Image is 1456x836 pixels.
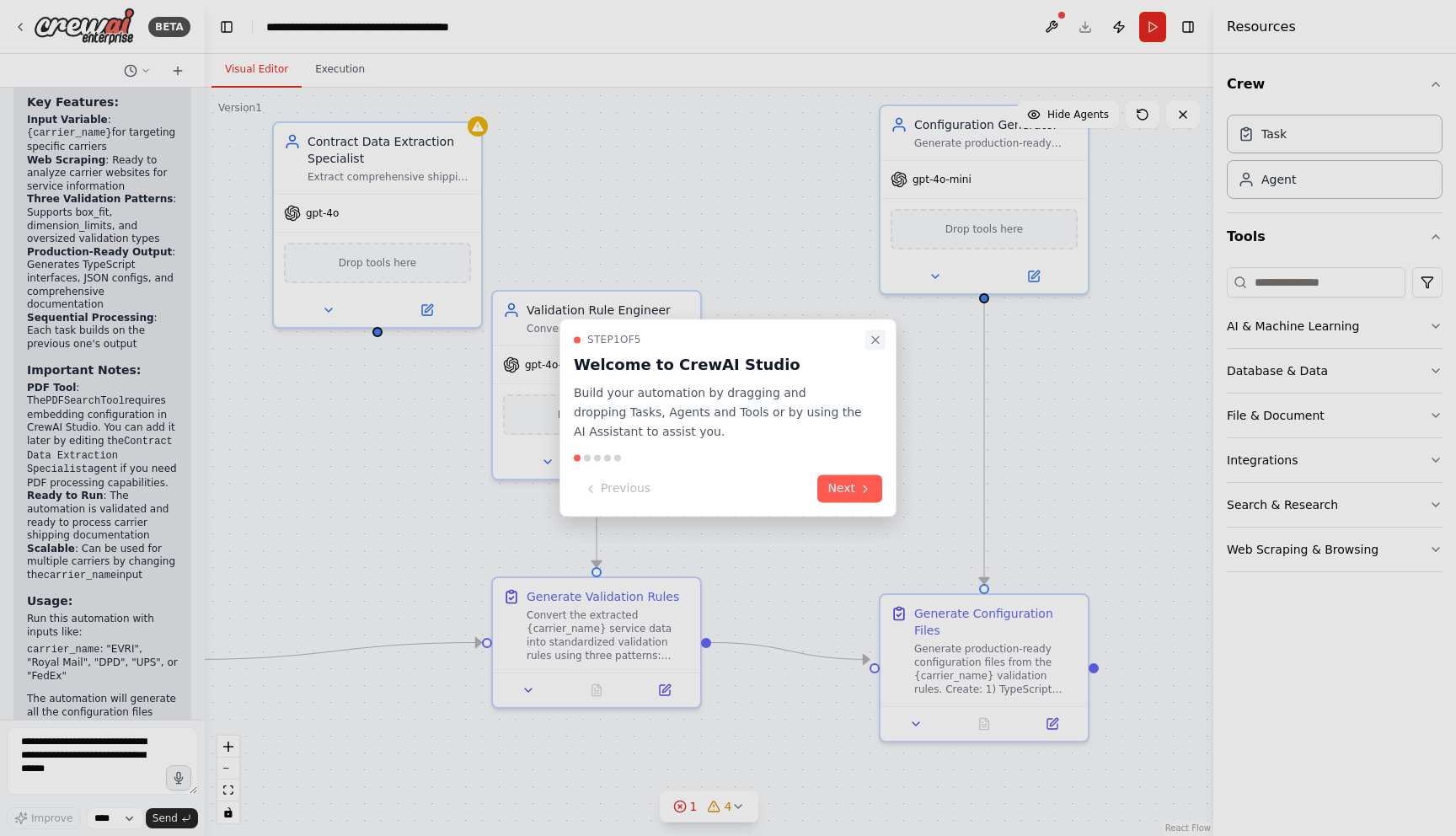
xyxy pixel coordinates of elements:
h3: Welcome to CrewAI Studio [574,353,862,377]
button: Next [817,475,882,503]
button: Close walkthrough [865,330,886,350]
span: Step 1 of 5 [587,333,641,346]
p: Build your automation by dragging and dropping Tasks, Agents and Tools or by using the AI Assista... [574,383,862,441]
button: Previous [574,475,661,503]
button: Hide left sidebar [215,15,238,39]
